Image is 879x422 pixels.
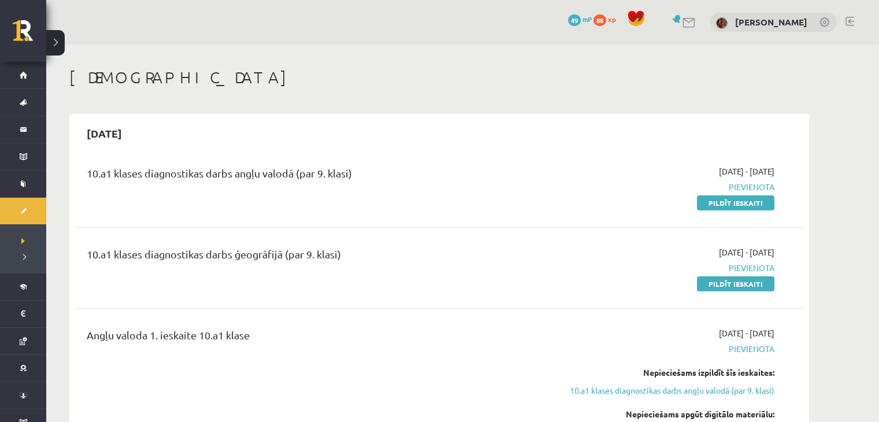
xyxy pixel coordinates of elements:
[87,327,539,349] div: Angļu valoda 1. ieskaite 10.a1 klase
[735,16,807,28] a: [PERSON_NAME]
[697,276,774,291] a: Pildīt ieskaiti
[557,181,774,193] span: Pievienota
[716,17,728,29] img: Vitālijs Kapustins
[719,165,774,177] span: [DATE] - [DATE]
[69,68,809,87] h1: [DEMOGRAPHIC_DATA]
[594,14,606,26] span: 88
[87,246,539,268] div: 10.a1 klases diagnostikas darbs ģeogrāfijā (par 9. klasi)
[87,165,539,187] div: 10.a1 klases diagnostikas darbs angļu valodā (par 9. klasi)
[557,384,774,397] a: 10.a1 klases diagnostikas darbs angļu valodā (par 9. klasi)
[583,14,592,24] span: mP
[13,20,46,49] a: Rīgas 1. Tālmācības vidusskola
[568,14,592,24] a: 49 mP
[608,14,615,24] span: xp
[568,14,581,26] span: 49
[557,408,774,420] div: Nepieciešams apgūt digitālo materiālu:
[719,327,774,339] span: [DATE] - [DATE]
[719,246,774,258] span: [DATE] - [DATE]
[557,262,774,274] span: Pievienota
[557,367,774,379] div: Nepieciešams izpildīt šīs ieskaites:
[594,14,621,24] a: 88 xp
[557,343,774,355] span: Pievienota
[697,195,774,210] a: Pildīt ieskaiti
[75,120,133,147] h2: [DATE]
